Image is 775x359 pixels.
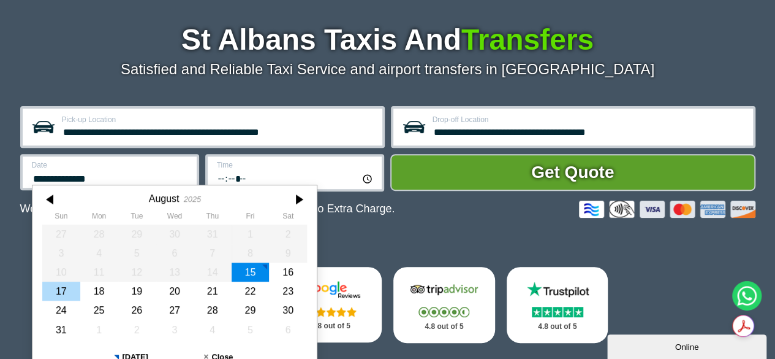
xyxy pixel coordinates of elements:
[20,61,755,78] p: Satisfied and Reliable Taxi Service and airport transfers in [GEOGRAPHIC_DATA]
[118,320,156,339] div: 02 September 2025
[231,244,269,263] div: 08 August 2025
[294,280,368,299] img: Google
[269,263,307,282] div: 16 August 2025
[80,320,118,339] div: 01 September 2025
[521,280,594,299] img: Trustpilot
[20,25,755,55] h1: St Albans Taxis And
[42,212,80,224] th: Sunday
[193,301,231,320] div: 28 August 2025
[62,116,375,123] label: Pick-up Location
[156,263,194,282] div: 13 August 2025
[118,212,156,224] th: Tuesday
[42,263,80,282] div: 10 August 2025
[393,267,495,343] a: Tripadvisor Stars 4.8 out of 5
[42,320,80,339] div: 31 August 2025
[80,244,118,263] div: 04 August 2025
[156,282,194,301] div: 20 August 2025
[193,244,231,263] div: 07 August 2025
[32,161,189,169] label: Date
[254,203,395,215] span: The Car at No Extra Charge.
[80,282,118,301] div: 18 August 2025
[156,225,194,244] div: 30 July 2025
[579,201,755,218] img: Credit And Debit Cards
[407,319,482,334] p: 4.8 out of 5
[118,301,156,320] div: 26 August 2025
[193,320,231,339] div: 04 September 2025
[156,320,194,339] div: 03 September 2025
[193,225,231,244] div: 31 July 2025
[118,263,156,282] div: 12 August 2025
[42,301,80,320] div: 24 August 2025
[269,301,307,320] div: 30 August 2025
[231,282,269,301] div: 22 August 2025
[118,244,156,263] div: 05 August 2025
[118,225,156,244] div: 29 July 2025
[80,301,118,320] div: 25 August 2025
[156,301,194,320] div: 27 August 2025
[217,161,374,169] label: Time
[269,282,307,301] div: 23 August 2025
[390,154,755,191] button: Get Quote
[193,263,231,282] div: 14 August 2025
[156,244,194,263] div: 06 August 2025
[20,203,395,215] p: We Now Accept Card & Contactless Payment In
[461,23,594,56] span: Transfers
[269,244,307,263] div: 09 August 2025
[532,307,583,317] img: Stars
[80,225,118,244] div: 28 July 2025
[418,307,469,317] img: Stars
[193,212,231,224] th: Thursday
[156,212,194,224] th: Wednesday
[183,195,200,204] div: 2025
[231,212,269,224] th: Friday
[433,116,746,123] label: Drop-off Location
[231,301,269,320] div: 29 August 2025
[269,225,307,244] div: 02 August 2025
[42,225,80,244] div: 27 July 2025
[231,263,269,282] div: 15 August 2025
[520,319,595,334] p: 4.8 out of 5
[80,263,118,282] div: 11 August 2025
[42,244,80,263] div: 03 August 2025
[42,282,80,301] div: 17 August 2025
[269,212,307,224] th: Saturday
[193,282,231,301] div: 21 August 2025
[407,280,481,299] img: Tripadvisor
[231,225,269,244] div: 01 August 2025
[607,332,769,359] iframe: chat widget
[80,212,118,224] th: Monday
[148,193,179,204] div: August
[293,318,368,334] p: 4.8 out of 5
[507,267,608,343] a: Trustpilot Stars 4.8 out of 5
[231,320,269,339] div: 05 September 2025
[280,267,382,342] a: Google Stars 4.8 out of 5
[306,307,357,317] img: Stars
[269,320,307,339] div: 06 September 2025
[118,282,156,301] div: 19 August 2025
